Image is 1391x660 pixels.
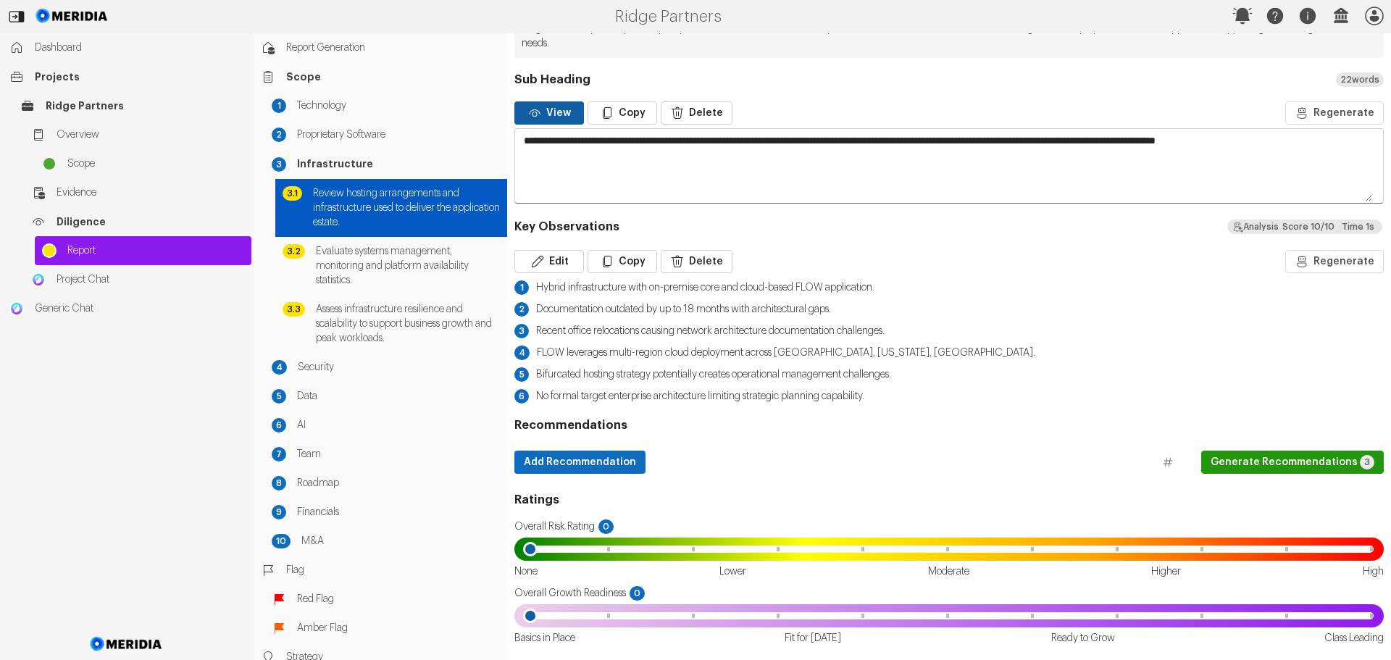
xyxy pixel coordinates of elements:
h3: Ratings [514,493,1384,507]
h3: Sub Heading [514,72,590,87]
img: Project Chat [31,272,46,287]
span: Technology [297,99,500,113]
span: Review hosting arrangements and infrastructure used to deliver the application estate. [313,186,500,230]
button: Generate Recommendations3 [1201,451,1384,474]
div: 3.1 [283,186,302,201]
a: Report [35,236,251,265]
ol: Hybrid infrastructure with on-premise core and cloud-based FLOW application. [514,280,1384,295]
div: 2 [272,128,286,142]
div: 1 [514,280,529,295]
span: M&A [301,534,500,548]
div: 3 [272,157,286,172]
a: Dashboard [2,33,251,62]
span: Diligence [57,214,244,229]
ol: Recent office relocations causing network architecture documentation challenges. [514,324,1384,338]
span: Infrastructure [297,156,500,172]
span: Roadmap [297,476,500,490]
a: Project ChatProject Chat [24,265,251,294]
div: 7 [272,447,286,461]
span: Assess infrastructure resilience and scalability to support business growth and peak workloads. [316,302,500,346]
span: Overview [57,128,244,142]
span: Evaluate systems management, monitoring and platform availability statistics. [316,244,500,288]
span: Security [298,360,500,375]
div: 4 [514,346,530,360]
div: 3.2 [283,244,305,259]
span: Flag [286,563,500,577]
div: 2 [514,302,529,317]
span: Team [297,447,500,461]
span: Projects [35,70,244,84]
span: Evidence [57,185,244,200]
span: Report [67,243,244,258]
span: Generic Chat [35,301,244,316]
div: I believe my response adhered strictly to the prompt's requirements. The output was valid YAML, a... [1227,220,1382,234]
button: Regenerate [1285,101,1384,125]
a: Scope [35,149,251,178]
div: 22 words [1336,72,1384,87]
span: Project Chat [57,272,244,287]
div: 8 [272,476,286,490]
h3: Recommendations [514,418,627,433]
div: 9 [272,505,286,519]
a: Ridge Partners [13,91,251,120]
ol: FLOW leverages multi-region cloud deployment across [GEOGRAPHIC_DATA], [US_STATE], [GEOGRAPHIC_DA... [514,346,1384,360]
span: Moderate [928,564,969,579]
div: 3 [514,324,529,338]
button: Add Recommendation [514,451,646,474]
img: Meridia Logo [88,628,165,660]
span: Amber Flag [297,621,500,635]
div: 5 [272,389,286,404]
h3: Key Observations [514,220,619,234]
button: Copy [588,250,657,273]
div: 1 [272,99,286,113]
button: View [514,101,584,125]
label: Overall Risk Rating [514,519,1384,534]
pre: Ridge Partners operates primarily on-premise infrastructure across multiple [GEOGRAPHIC_DATA] loc... [514,14,1384,58]
ol: Documentation outdated by up to 18 months with architectural gaps. [514,302,1384,317]
span: Class Leading [1324,631,1384,646]
span: Scope [67,156,244,171]
a: Overview [24,120,251,149]
div: 6 [272,418,286,433]
a: Evidence [24,178,251,207]
span: Data [297,389,500,404]
div: 0 [598,519,614,534]
span: Scope [286,70,500,84]
a: Projects [2,62,251,91]
button: Copy [588,101,657,125]
div: 10 [272,534,291,548]
img: Generic Chat [9,301,24,316]
label: Overall Growth Readiness [514,586,1384,601]
div: 4 [272,360,287,375]
span: Basics in Place [514,631,575,646]
a: Diligence [24,207,251,236]
div: 5 [514,367,529,382]
ol: Bifurcated hosting strategy potentially creates operational management challenges. [514,367,1384,382]
span: Proprietary Software [297,128,500,142]
span: Red Flag [297,592,500,606]
span: Ready to Grow [1051,631,1115,646]
span: High [1363,564,1384,579]
span: Dashboard [35,41,244,55]
button: Delete [661,250,732,273]
div: 0 [630,586,645,601]
a: Generic ChatGeneric Chat [2,294,251,323]
span: Ridge Partners [46,99,244,113]
span: Higher [1151,564,1181,579]
span: AI [297,418,500,433]
button: Regenerate [1285,250,1384,273]
ol: No formal target enterprise architecture limiting strategic planning capability. [514,389,1384,404]
span: Fit for [DATE] [785,631,841,646]
span: Financials [297,505,500,519]
span: Lower [719,564,746,579]
div: 3 [1360,455,1374,469]
div: 3.3 [283,302,305,317]
div: 6 [514,389,529,404]
span: None [514,564,538,579]
button: Delete [661,101,732,125]
button: Edit [514,250,584,273]
span: Report Generation [286,41,500,55]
